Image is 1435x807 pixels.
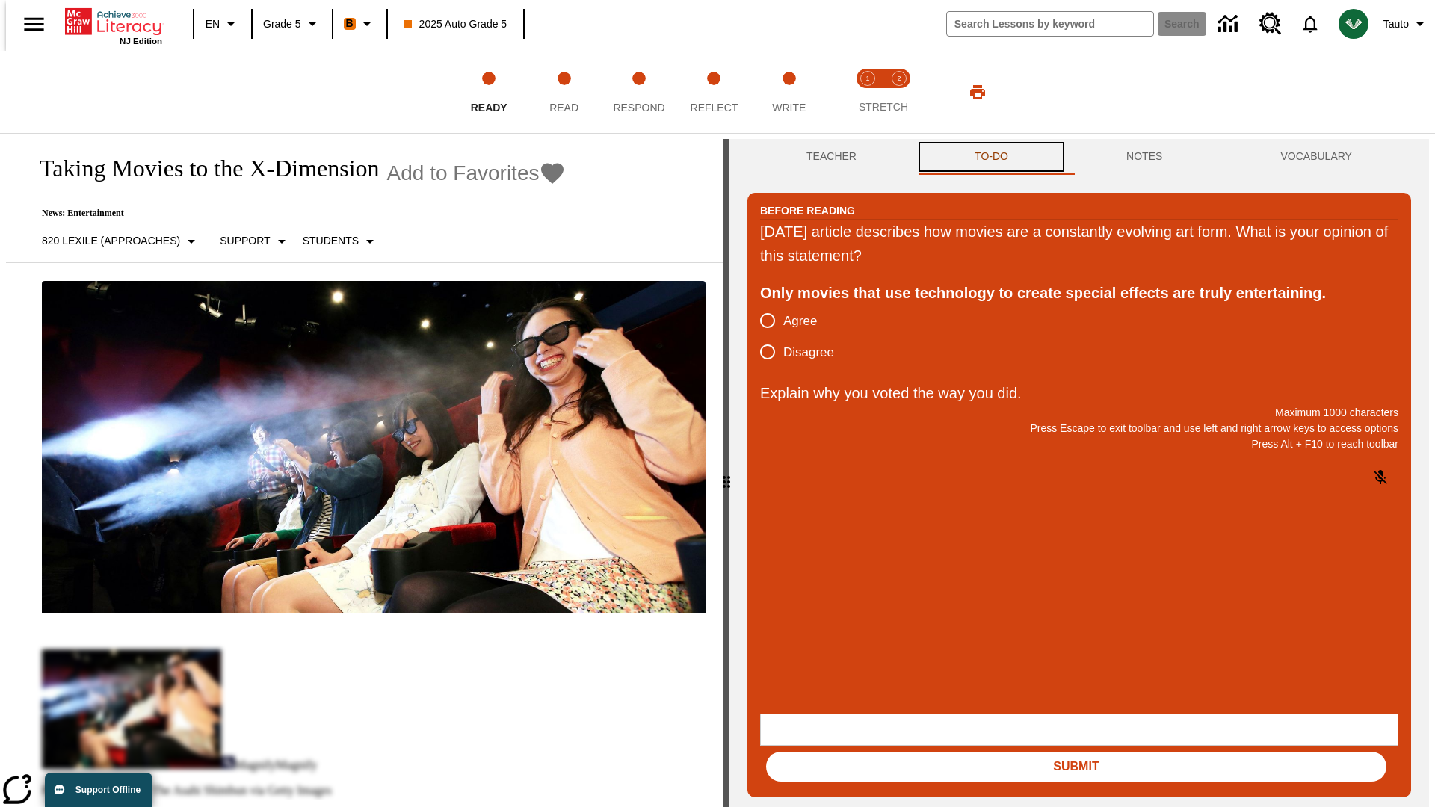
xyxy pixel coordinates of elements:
[42,233,180,249] p: 820 Lexile (Approaches)
[760,381,1398,405] p: Explain why you voted the way you did.
[613,102,664,114] span: Respond
[760,436,1398,452] p: Press Alt + F10 to reach toolbar
[747,139,1411,175] div: Instructional Panel Tabs
[303,233,359,249] p: Students
[346,14,354,33] span: B
[1209,4,1250,45] a: Data Center
[747,139,916,175] button: Teacher
[206,16,220,32] span: EN
[916,139,1067,175] button: TO-DO
[24,155,380,182] h1: Taking Movies to the X-Dimension
[338,10,382,37] button: Boost Class color is orange. Change class color
[1330,4,1377,43] button: Select a new avatar
[12,2,56,46] button: Open side menu
[859,101,908,113] span: STRETCH
[760,421,1398,436] p: Press Escape to exit toolbar and use left and right arrow keys to access options
[897,75,901,82] text: 2
[199,10,247,37] button: Language: EN, Select a language
[766,752,1386,782] button: Submit
[75,785,141,795] span: Support Offline
[36,228,206,255] button: Select Lexile, 820 Lexile (Approaches)
[783,312,817,331] span: Agree
[471,102,507,114] span: Ready
[760,305,846,368] div: poll
[6,12,218,25] body: Explain why you voted the way you did. Maximum 1000 characters Press Alt + F10 to reach toolbar P...
[760,220,1398,268] div: [DATE] article describes how movies are a constantly evolving art form. What is your opinion of t...
[947,12,1153,36] input: search field
[746,51,833,133] button: Write step 5 of 5
[670,51,757,133] button: Reflect step 4 of 5
[865,75,869,82] text: 1
[1339,9,1368,39] img: avatar image
[1250,4,1291,44] a: Resource Center, Will open in new tab
[729,139,1429,807] div: activity
[1363,460,1398,495] button: Click to activate and allow voice recognition
[387,161,540,185] span: Add to Favorites
[24,208,566,219] p: News: Entertainment
[42,281,706,613] img: Panel in front of the seats sprays water mist to the happy audience at a 4DX-equipped theater.
[297,228,385,255] button: Select Student
[214,228,296,255] button: Scaffolds, Support
[520,51,607,133] button: Read step 2 of 5
[954,78,1002,105] button: Print
[387,160,567,186] button: Add to Favorites - Taking Movies to the X-Dimension
[263,16,301,32] span: Grade 5
[45,773,152,807] button: Support Offline
[220,233,270,249] p: Support
[6,139,723,800] div: reading
[445,51,532,133] button: Ready step 1 of 5
[760,202,855,219] h2: Before Reading
[404,16,507,32] span: 2025 Auto Grade 5
[596,51,682,133] button: Respond step 3 of 5
[760,281,1398,305] div: Only movies that use technology to create special effects are truly entertaining.
[1377,10,1435,37] button: Profile/Settings
[1291,4,1330,43] a: Notifications
[1383,16,1409,32] span: Tauto
[120,37,162,46] span: NJ Edition
[783,343,834,362] span: Disagree
[760,405,1398,421] p: Maximum 1000 characters
[877,51,921,133] button: Stretch Respond step 2 of 2
[65,5,162,46] div: Home
[257,10,327,37] button: Grade: Grade 5, Select a grade
[549,102,578,114] span: Read
[1221,139,1411,175] button: VOCABULARY
[772,102,806,114] span: Write
[723,139,729,807] div: Press Enter or Spacebar and then press right and left arrow keys to move the slider
[691,102,738,114] span: Reflect
[846,51,889,133] button: Stretch Read step 1 of 2
[1067,139,1221,175] button: NOTES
